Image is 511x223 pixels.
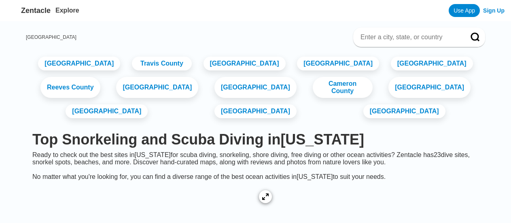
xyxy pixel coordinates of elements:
a: [GEOGRAPHIC_DATA] [214,104,297,118]
a: [GEOGRAPHIC_DATA] [66,104,148,118]
a: Cameron County [313,77,373,98]
a: Zentacle logoZentacle [6,4,51,17]
a: Travis County [132,57,192,70]
h1: Top Snorkeling and Scuba Diving in [US_STATE] [32,131,479,148]
input: Enter a city, state, or country [360,33,459,41]
a: [GEOGRAPHIC_DATA] [214,77,297,98]
a: [GEOGRAPHIC_DATA] [391,57,473,70]
img: Zentacle logo [6,4,19,17]
span: Zentacle [21,6,51,15]
a: Explore [55,7,79,14]
a: Use App [449,4,480,17]
a: [GEOGRAPHIC_DATA] [388,77,471,98]
div: Ready to check out the best sites in [US_STATE] for scuba diving, snorkeling, shore diving, free ... [26,151,485,181]
a: [GEOGRAPHIC_DATA] [26,34,76,40]
a: [GEOGRAPHIC_DATA] [204,57,286,70]
a: [GEOGRAPHIC_DATA] [297,57,379,70]
a: Sign Up [483,7,505,14]
a: [GEOGRAPHIC_DATA] [116,77,198,98]
a: [GEOGRAPHIC_DATA] [363,104,445,118]
a: Reeves County [40,77,100,98]
a: [GEOGRAPHIC_DATA] [38,57,120,70]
